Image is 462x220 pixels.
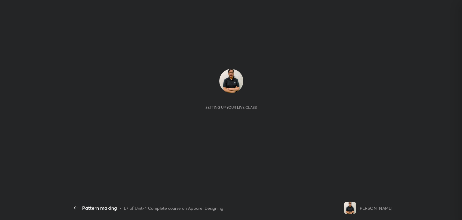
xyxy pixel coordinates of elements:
div: L7 of Unit-4 Complete course on Apparel Designing [124,205,223,211]
img: ac1245674e8d465aac1aa0ff8abd4772.jpg [219,69,243,93]
img: ac1245674e8d465aac1aa0ff8abd4772.jpg [344,202,356,214]
div: Pattern making [82,204,117,212]
div: [PERSON_NAME] [359,205,392,211]
div: Setting up your live class [205,105,257,110]
div: • [119,205,122,211]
